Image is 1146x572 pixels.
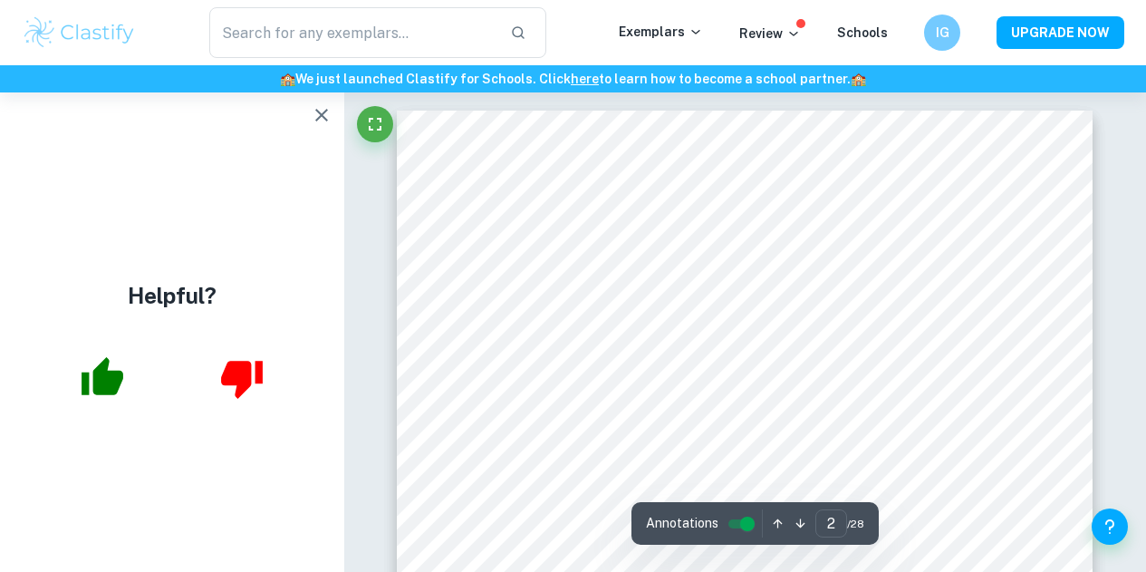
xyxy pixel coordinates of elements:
h6: We just launched Clastify for Schools. Click to learn how to become a school partner. [4,69,1142,89]
button: UPGRADE NOW [997,16,1124,49]
h4: Helpful? [128,279,217,312]
input: Search for any exemplars... [209,7,496,58]
h6: IG [932,23,953,43]
p: Review [739,24,801,44]
span: Annotations [646,514,718,533]
p: Exemplars [619,22,703,42]
button: IG [924,15,960,51]
span: / 28 [847,516,864,532]
img: Clastify logo [22,15,137,51]
a: Schools [837,25,888,40]
button: Help and Feedback [1092,509,1128,545]
span: 🏫 [851,72,866,86]
a: here [571,72,599,86]
span: 🏫 [280,72,295,86]
button: Fullscreen [357,106,393,142]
